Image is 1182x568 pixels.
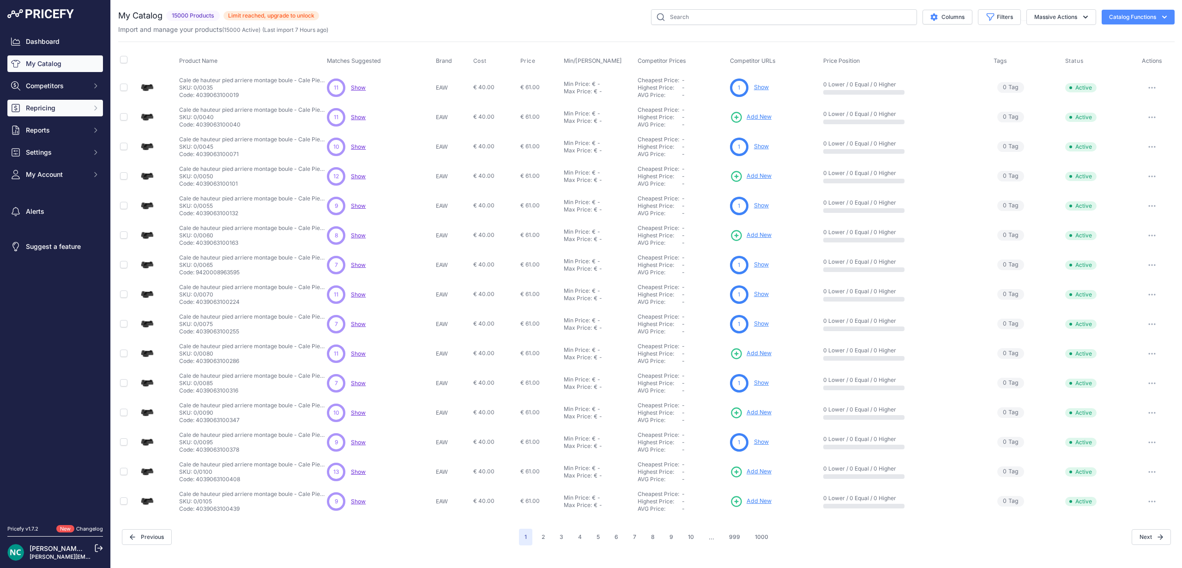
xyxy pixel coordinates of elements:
span: Tag [997,171,1024,181]
div: € [594,236,597,243]
span: Add New [747,408,772,417]
div: Highest Price: [638,202,682,210]
button: Filters [978,9,1021,25]
div: Max Price: [564,88,592,95]
span: - [682,202,685,209]
span: 1 [738,202,740,210]
span: Reports [26,126,86,135]
p: SKU: 0/0050 [179,173,327,180]
div: Highest Price: [638,232,682,239]
a: Show [351,261,366,268]
span: - [682,269,685,276]
a: Cheapest Price: [638,431,679,438]
a: Cheapest Price: [638,224,679,231]
p: Cale de hauteur pied arriere montage boule - Cale Pied Arriere BH 6 [179,224,327,232]
span: Settings [26,148,86,157]
a: Show [754,261,769,268]
a: 15000 Active [224,26,259,33]
span: 10 [333,143,339,151]
a: Show [754,290,769,297]
div: € [592,110,596,117]
div: € [594,206,597,213]
span: Show [351,232,366,239]
span: € 40.00 [473,261,495,268]
span: Min/[PERSON_NAME] [564,57,622,64]
a: Cheapest Price: [638,136,679,143]
a: Show [754,320,769,327]
div: AVG Price: [638,269,682,276]
span: Add New [747,231,772,240]
span: 11 [334,84,338,92]
div: AVG Price: [638,121,682,128]
a: Show [351,468,366,475]
p: 0 Lower / 0 Equal / 0 Higher [823,110,984,118]
span: - [682,77,685,84]
span: Status [1065,57,1084,65]
span: - [682,143,685,150]
a: Changelog [76,526,103,532]
p: EAW [436,261,470,269]
a: Cheapest Price: [638,402,679,409]
span: Add New [747,113,772,121]
p: Cale de hauteur pied arriere montage boule - Cale Pied Arriere BH 4.5 [179,136,327,143]
button: Go to page 6 [609,529,624,545]
div: - [596,139,600,147]
p: 0 Lower / 0 Equal / 0 Higher [823,288,984,295]
p: 0 Lower / 0 Equal / 0 Higher [823,140,984,147]
span: 12 [333,172,339,181]
button: Go to page 10 [682,529,700,545]
span: - [682,173,685,180]
span: - [682,284,685,290]
a: Cheapest Price: [638,372,679,379]
div: € [592,199,596,206]
div: € [594,117,597,125]
span: 11 [334,290,338,299]
a: Add New [730,465,772,478]
div: Max Price: [564,176,592,184]
span: € 61.00 [520,84,540,91]
a: Cheapest Price: [638,284,679,290]
div: AVG Price: [638,91,682,99]
div: Highest Price: [638,114,682,121]
button: Go to page 7 [627,529,642,545]
span: 7 [335,261,338,269]
span: - [682,210,685,217]
span: Active [1065,260,1097,270]
span: My Account [26,170,86,179]
nav: Sidebar [7,33,103,514]
a: Cheapest Price: [638,490,679,497]
button: Cost [473,57,488,65]
a: Show [351,202,366,209]
span: Tags [994,57,1007,64]
div: € [594,147,597,154]
a: Add New [730,229,772,242]
span: € 61.00 [520,290,540,297]
div: - [597,147,602,154]
div: Min Price: [564,228,590,236]
span: Tag [997,200,1024,211]
p: Cale de hauteur pied arriere montage boule - Cale Pied Arriere BH 6.5 [179,254,327,261]
a: Show [351,84,366,91]
div: € [592,228,596,236]
button: My Account [7,166,103,183]
a: Show [754,84,769,91]
span: Active [1065,290,1097,299]
button: Reports [7,122,103,139]
span: 0 [1003,113,1007,121]
img: Pricefy Logo [7,9,74,18]
div: AVG Price: [638,210,682,217]
div: - [597,265,602,272]
a: Cheapest Price: [638,313,679,320]
p: SKU: 0/0065 [179,261,327,269]
p: Code: 4039063100019 [179,91,327,99]
div: - [596,199,600,206]
span: Active [1065,142,1097,151]
span: 0 [1003,260,1007,269]
div: Min Price: [564,110,590,117]
span: Add New [747,349,772,358]
p: EAW [436,84,470,91]
span: 1 [738,290,740,299]
a: [PERSON_NAME] NC [30,544,94,552]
